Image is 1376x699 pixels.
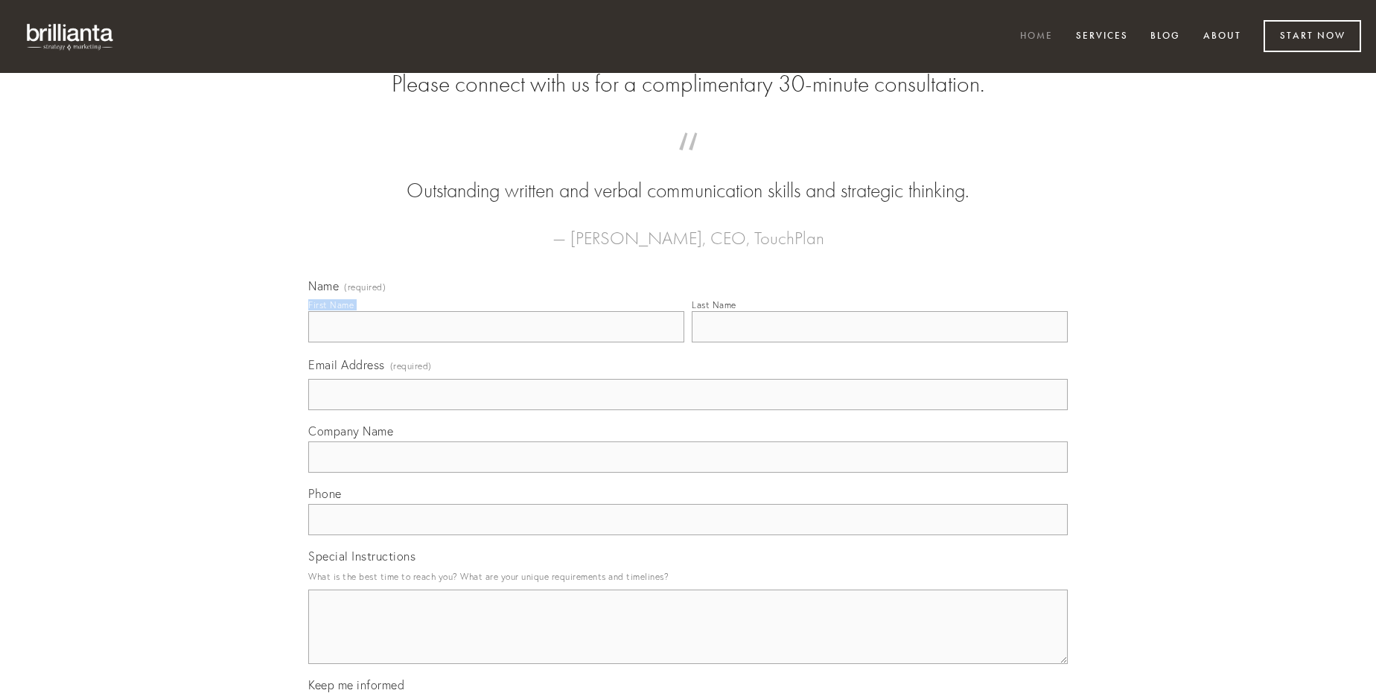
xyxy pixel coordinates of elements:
[1194,25,1251,49] a: About
[332,205,1044,253] figcaption: — [PERSON_NAME], CEO, TouchPlan
[308,486,342,501] span: Phone
[308,278,339,293] span: Name
[332,147,1044,176] span: “
[390,356,432,376] span: (required)
[692,299,736,310] div: Last Name
[308,299,354,310] div: First Name
[15,15,127,58] img: brillianta - research, strategy, marketing
[332,147,1044,205] blockquote: Outstanding written and verbal communication skills and strategic thinking.
[308,357,385,372] span: Email Address
[344,283,386,292] span: (required)
[1264,20,1361,52] a: Start Now
[1141,25,1190,49] a: Blog
[308,549,415,564] span: Special Instructions
[308,566,1068,587] p: What is the best time to reach you? What are your unique requirements and timelines?
[1010,25,1063,49] a: Home
[308,70,1068,98] h2: Please connect with us for a complimentary 30-minute consultation.
[308,424,393,438] span: Company Name
[308,677,404,692] span: Keep me informed
[1066,25,1138,49] a: Services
